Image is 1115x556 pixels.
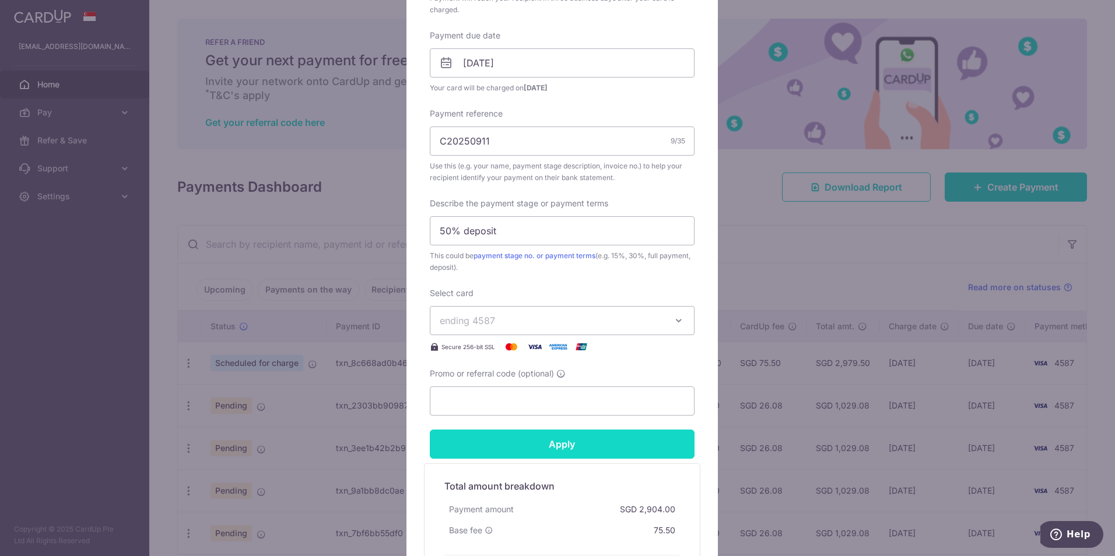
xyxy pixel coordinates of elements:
span: Your card will be charged on [430,82,695,94]
span: [DATE] [524,83,548,92]
label: Payment due date [430,30,500,41]
img: American Express [546,340,570,354]
button: ending 4587 [430,306,695,335]
img: UnionPay [570,340,593,354]
label: Describe the payment stage or payment terms [430,198,608,209]
label: Payment reference [430,108,503,119]
div: Payment amount [444,499,518,520]
span: Promo or referral code (optional) [430,368,554,379]
div: 9/35 [671,135,685,147]
a: payment stage no. or payment terms [474,251,595,260]
div: 75.50 [649,520,680,541]
span: This could be (e.g. 15%, 30%, full payment, deposit). [430,250,695,273]
input: Apply [430,430,695,459]
span: Base fee [449,525,482,536]
input: DD / MM / YYYY [430,48,695,78]
img: Mastercard [500,340,523,354]
h5: Total amount breakdown [444,479,680,493]
label: Select card [430,287,474,299]
span: Use this (e.g. your name, payment stage description, invoice no.) to help your recipient identify... [430,160,695,184]
iframe: Opens a widget where you can find more information [1040,521,1103,550]
div: SGD 2,904.00 [615,499,680,520]
span: Secure 256-bit SSL [441,342,495,351]
img: Visa [523,340,546,354]
span: ending 4587 [440,315,495,326]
